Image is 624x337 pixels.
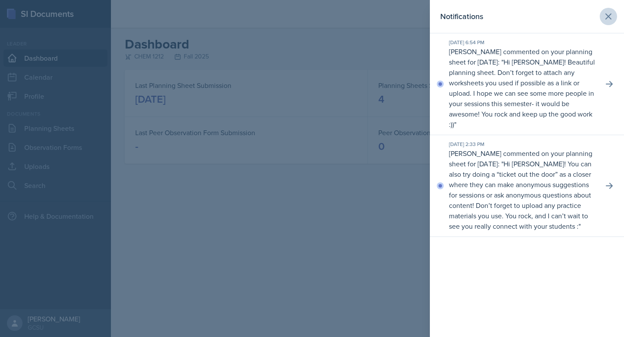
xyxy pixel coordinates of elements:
h2: Notifications [440,10,483,23]
div: [DATE] 2:33 PM [449,140,596,148]
p: Hi [PERSON_NAME]! You can also try doing a “ticket out the door” as a closer where they can make ... [449,159,591,231]
div: [DATE] 6:54 PM [449,39,596,46]
p: [PERSON_NAME] commented on your planning sheet for [DATE]: " " [449,46,596,130]
p: [PERSON_NAME] commented on your planning sheet for [DATE]: " " [449,148,596,231]
p: Hi [PERSON_NAME]! Beautiful planning sheet. Don’t forget to attach any worksheets you used if pos... [449,57,595,129]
